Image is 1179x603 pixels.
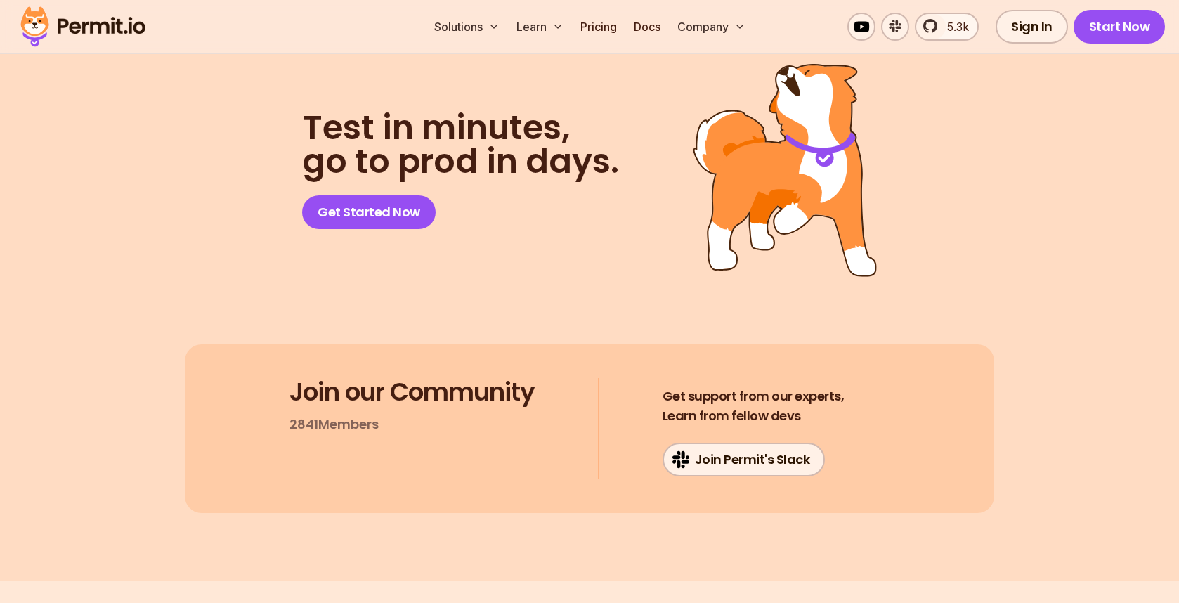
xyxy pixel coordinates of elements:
[915,13,979,41] a: 5.3k
[14,3,152,51] img: Permit logo
[302,195,436,229] a: Get Started Now
[672,13,751,41] button: Company
[289,415,379,434] p: 2841 Members
[663,387,845,406] span: Get support from our experts,
[996,10,1068,44] a: Sign In
[511,13,569,41] button: Learn
[575,13,623,41] a: Pricing
[939,18,969,35] span: 5.3k
[289,378,535,406] h3: Join our Community
[302,111,619,179] h2: go to prod in days.
[628,13,666,41] a: Docs
[302,111,619,145] span: Test in minutes,
[1074,10,1166,44] a: Start Now
[663,443,826,476] a: Join Permit's Slack
[429,13,505,41] button: Solutions
[663,387,845,426] h4: Learn from fellow devs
